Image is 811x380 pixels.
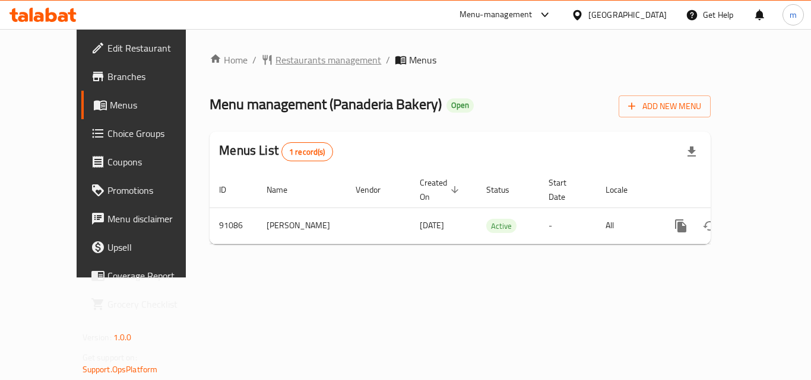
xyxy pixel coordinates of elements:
span: Menu disclaimer [107,212,202,226]
a: Edit Restaurant [81,34,212,62]
div: Active [486,219,517,233]
span: [DATE] [420,218,444,233]
td: 91086 [210,207,257,244]
button: Add New Menu [619,95,711,117]
span: Menus [409,53,436,67]
th: Actions [657,172,790,208]
table: enhanced table [210,172,790,244]
span: Name [267,183,303,197]
td: All [596,207,657,244]
a: Grocery Checklist [81,290,212,318]
div: Total records count [281,142,333,161]
li: / [252,53,256,67]
a: Coupons [81,148,212,176]
nav: breadcrumb [210,53,711,67]
span: Get support on: [83,350,137,365]
span: Coverage Report [107,269,202,283]
a: Choice Groups [81,119,212,148]
li: / [386,53,390,67]
h2: Menus List [219,142,332,161]
span: Upsell [107,240,202,254]
span: Open [446,100,474,110]
a: Home [210,53,248,67]
span: Status [486,183,525,197]
button: more [667,212,695,240]
a: Coverage Report [81,261,212,290]
span: Locale [606,183,643,197]
span: Menu management ( Panaderia Bakery ) [210,91,442,117]
a: Menu disclaimer [81,205,212,233]
span: Vendor [356,183,396,197]
span: 1 record(s) [282,146,332,158]
div: Menu-management [460,8,533,22]
a: Branches [81,62,212,91]
span: Coupons [107,155,202,169]
button: Change Status [695,212,724,240]
td: - [539,207,596,244]
span: Active [486,219,517,233]
a: Support.OpsPlatform [83,362,158,377]
span: Version: [83,330,112,345]
span: Created On [420,175,462,204]
div: [GEOGRAPHIC_DATA] [588,8,667,21]
span: Restaurants management [275,53,381,67]
a: Restaurants management [261,53,381,67]
span: m [790,8,797,21]
span: Add New Menu [628,99,701,114]
span: Branches [107,69,202,84]
a: Upsell [81,233,212,261]
td: [PERSON_NAME] [257,207,346,244]
span: Start Date [549,175,582,204]
div: Open [446,98,474,113]
span: Grocery Checklist [107,297,202,311]
span: Edit Restaurant [107,41,202,55]
a: Menus [81,91,212,119]
a: Promotions [81,176,212,205]
span: ID [219,183,242,197]
span: Promotions [107,183,202,197]
div: Export file [677,138,706,166]
span: Menus [110,98,202,112]
span: 1.0.0 [113,330,132,345]
span: Choice Groups [107,126,202,140]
